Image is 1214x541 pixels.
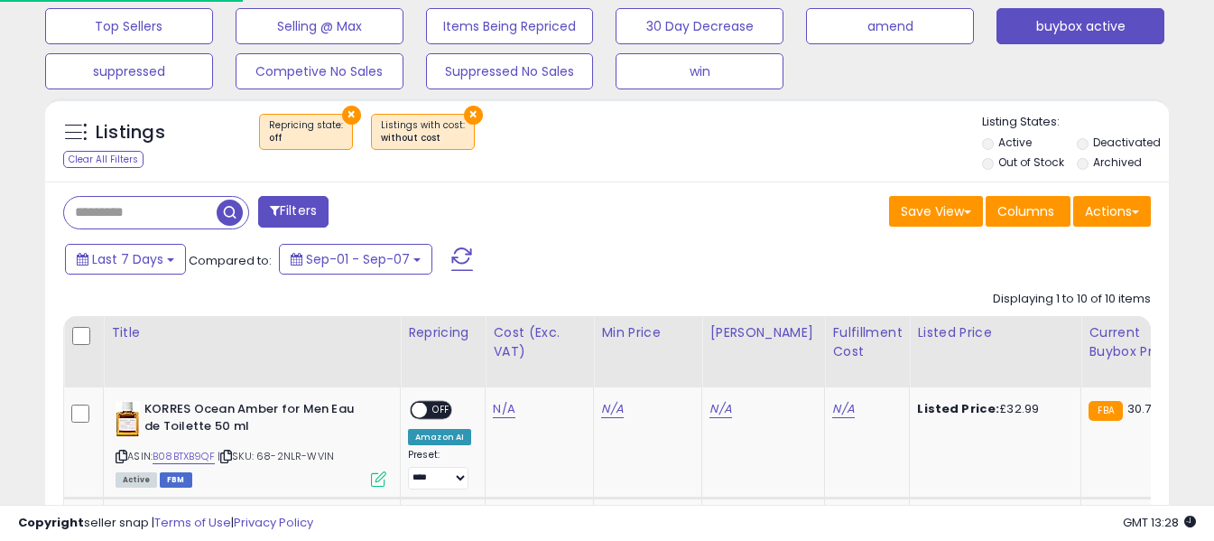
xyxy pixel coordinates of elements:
[464,106,483,125] button: ×
[1073,196,1151,227] button: Actions
[601,400,623,418] a: N/A
[154,514,231,531] a: Terms of Use
[1089,401,1122,421] small: FBA
[153,449,215,464] a: B08BTXB9QF
[709,400,731,418] a: N/A
[997,202,1054,220] span: Columns
[1127,400,1159,417] span: 30.79
[18,515,313,532] div: seller snap | |
[917,400,999,417] b: Listed Price:
[45,8,213,44] button: Top Sellers
[269,132,343,145] div: off
[1123,514,1196,531] span: 2025-09-15 13:28 GMT
[998,154,1064,170] label: Out of Stock
[258,196,329,228] button: Filters
[1089,323,1182,361] div: Current Buybox Price
[96,120,165,145] h5: Listings
[427,403,456,418] span: OFF
[381,132,465,145] div: without cost
[236,53,403,89] button: Competive No Sales
[493,323,586,361] div: Cost (Exc. VAT)
[269,118,343,145] span: Repricing state :
[218,449,334,463] span: | SKU: 68-2NLR-WVIN
[236,8,403,44] button: Selling @ Max
[65,244,186,275] button: Last 7 Days
[144,401,364,439] b: KORRES Ocean Amber for Men Eau de Toilette 50 ml
[160,472,192,488] span: FBM
[426,53,594,89] button: Suppressed No Sales
[993,291,1151,308] div: Displaying 1 to 10 of 10 items
[601,323,694,342] div: Min Price
[279,244,432,275] button: Sep-01 - Sep-07
[234,514,313,531] a: Privacy Policy
[806,8,974,44] button: amend
[408,429,471,445] div: Amazon AI
[1093,154,1142,170] label: Archived
[408,449,471,490] div: Preset:
[426,8,594,44] button: Items Being Repriced
[998,135,1032,150] label: Active
[832,323,902,361] div: Fulfillment Cost
[493,400,514,418] a: N/A
[917,401,1067,417] div: £32.99
[45,53,213,89] button: suppressed
[189,252,272,269] span: Compared to:
[116,472,157,488] span: All listings currently available for purchase on Amazon
[92,250,163,268] span: Last 7 Days
[1093,135,1161,150] label: Deactivated
[986,196,1070,227] button: Columns
[381,118,465,145] span: Listings with cost :
[116,401,140,437] img: 41CzgR4iShL._SL40_.jpg
[616,53,783,89] button: win
[342,106,361,125] button: ×
[63,151,144,168] div: Clear All Filters
[408,323,477,342] div: Repricing
[116,401,386,485] div: ASIN:
[996,8,1164,44] button: buybox active
[889,196,983,227] button: Save View
[832,400,854,418] a: N/A
[982,114,1169,131] p: Listing States:
[917,323,1073,342] div: Listed Price
[111,323,393,342] div: Title
[709,323,817,342] div: [PERSON_NAME]
[306,250,410,268] span: Sep-01 - Sep-07
[18,514,84,531] strong: Copyright
[616,8,783,44] button: 30 Day Decrease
